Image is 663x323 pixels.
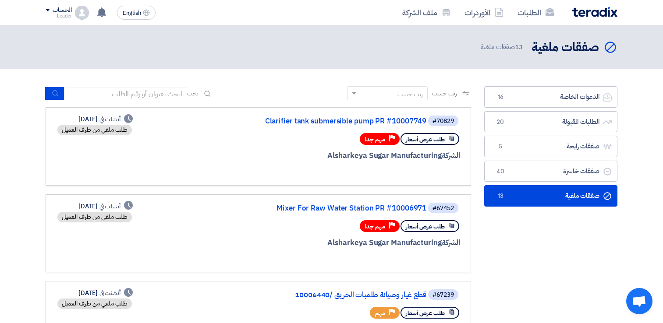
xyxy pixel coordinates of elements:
[75,6,89,20] img: profile_test.png
[78,202,133,211] div: [DATE]
[484,161,617,182] a: صفقات خاسرة40
[484,136,617,157] a: صفقات رابحة5
[457,2,511,23] a: الأوردرات
[495,167,506,176] span: 40
[433,205,454,211] div: #67452
[433,292,454,298] div: #67239
[442,237,461,248] span: الشركة
[78,115,133,124] div: [DATE]
[395,2,457,23] a: ملف الشركة
[251,291,426,299] a: قطع غيار وصيانة طلمبات الحريق /10006440
[442,150,461,161] span: الشركة
[484,86,617,108] a: الدعوات الخاصة16
[99,115,121,124] span: أنشئت في
[375,309,385,317] span: مهم
[46,14,71,18] div: Leader
[495,118,506,126] span: 20
[406,135,445,144] span: طلب عرض أسعار
[515,42,523,52] span: 13
[406,309,445,317] span: طلب عرض أسعار
[57,212,132,222] div: طلب ملغي من طرف العميل
[251,204,426,212] a: Mixer For Raw Water Station PR #10006971
[572,7,617,17] img: Teradix logo
[481,42,525,52] span: صفقات ملغية
[433,118,454,124] div: #70829
[626,288,652,314] div: Open chat
[251,117,426,125] a: Clarifier tank submersible pump PR #10007749
[117,6,156,20] button: English
[365,222,385,231] span: مهم جدا
[249,237,460,249] div: Alsharkeya Sugar Manufacturing
[511,2,561,23] a: الطلبات
[99,202,121,211] span: أنشئت في
[495,93,506,102] span: 16
[406,222,445,231] span: طلب عرض أسعار
[432,89,457,98] span: رتب حسب
[123,10,141,16] span: English
[64,87,187,100] input: ابحث بعنوان أو رقم الطلب
[532,39,599,56] h2: صفقات ملغية
[397,90,423,99] div: رتب حسب
[495,142,506,151] span: 5
[53,7,71,14] div: الحساب
[484,185,617,207] a: صفقات ملغية13
[57,298,132,309] div: طلب ملغي من طرف العميل
[484,111,617,133] a: الطلبات المقبولة20
[249,150,460,161] div: Alsharkeya Sugar Manufacturing
[495,192,506,200] span: 13
[187,89,199,98] span: بحث
[78,288,133,298] div: [DATE]
[365,135,385,144] span: مهم جدا
[57,125,132,135] div: طلب ملغي من طرف العميل
[99,288,121,298] span: أنشئت في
